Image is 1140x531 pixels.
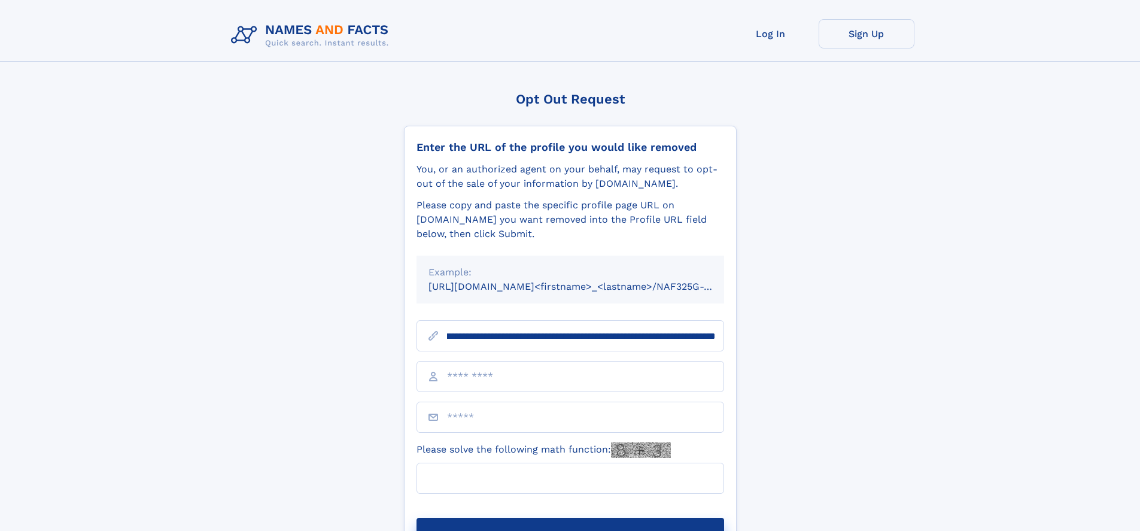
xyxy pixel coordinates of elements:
[819,19,914,48] a: Sign Up
[226,19,399,51] img: Logo Names and Facts
[404,92,737,107] div: Opt Out Request
[723,19,819,48] a: Log In
[417,141,724,154] div: Enter the URL of the profile you would like removed
[417,442,671,458] label: Please solve the following math function:
[417,162,724,191] div: You, or an authorized agent on your behalf, may request to opt-out of the sale of your informatio...
[417,198,724,241] div: Please copy and paste the specific profile page URL on [DOMAIN_NAME] you want removed into the Pr...
[428,281,747,292] small: [URL][DOMAIN_NAME]<firstname>_<lastname>/NAF325G-xxxxxxxx
[428,265,712,280] div: Example:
